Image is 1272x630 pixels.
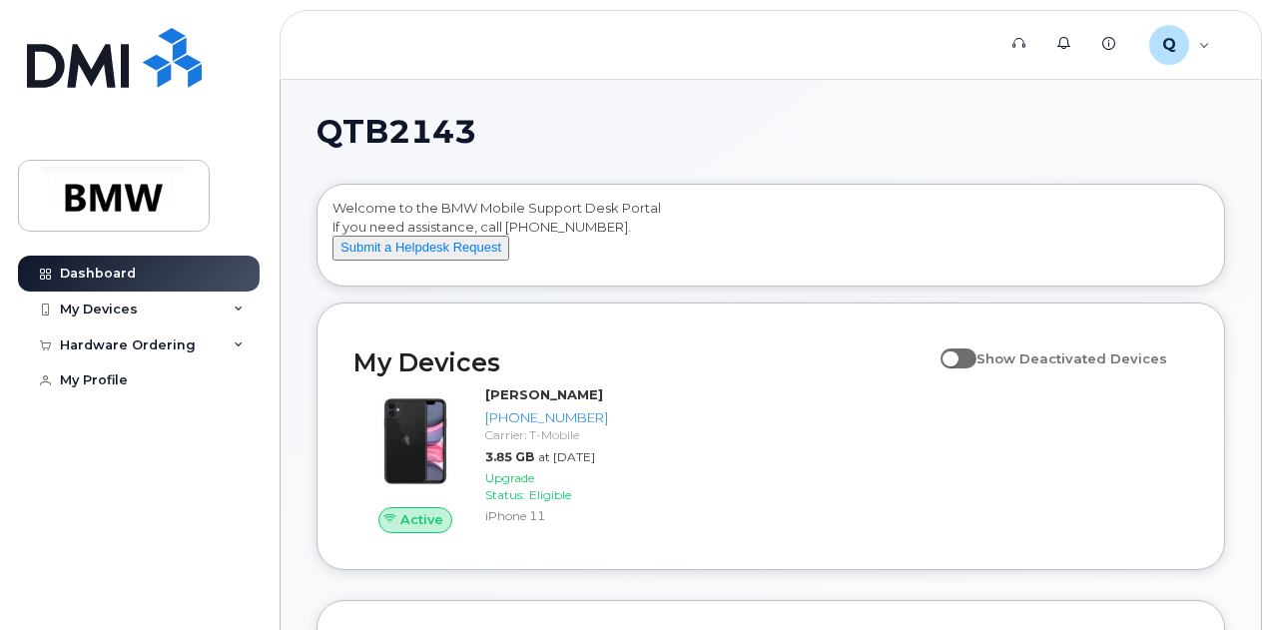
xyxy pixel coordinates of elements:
[332,239,509,255] a: Submit a Helpdesk Request
[976,350,1167,366] span: Show Deactivated Devices
[485,386,603,402] strong: [PERSON_NAME]
[538,449,595,464] span: at [DATE]
[485,449,534,464] span: 3.85 GB
[485,470,534,502] span: Upgrade Status:
[485,408,608,427] div: [PHONE_NUMBER]
[941,339,956,355] input: Show Deactivated Devices
[353,385,616,532] a: Active[PERSON_NAME][PHONE_NUMBER]Carrier: T-Mobile3.85 GBat [DATE]Upgrade Status:EligibleiPhone 11
[400,510,443,529] span: Active
[353,347,931,377] h2: My Devices
[369,395,461,487] img: iPhone_11.jpg
[332,199,1209,279] div: Welcome to the BMW Mobile Support Desk Portal If you need assistance, call [PHONE_NUMBER].
[317,117,476,147] span: QTB2143
[485,426,608,443] div: Carrier: T-Mobile
[529,487,571,502] span: Eligible
[332,236,509,261] button: Submit a Helpdesk Request
[485,507,608,524] div: iPhone 11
